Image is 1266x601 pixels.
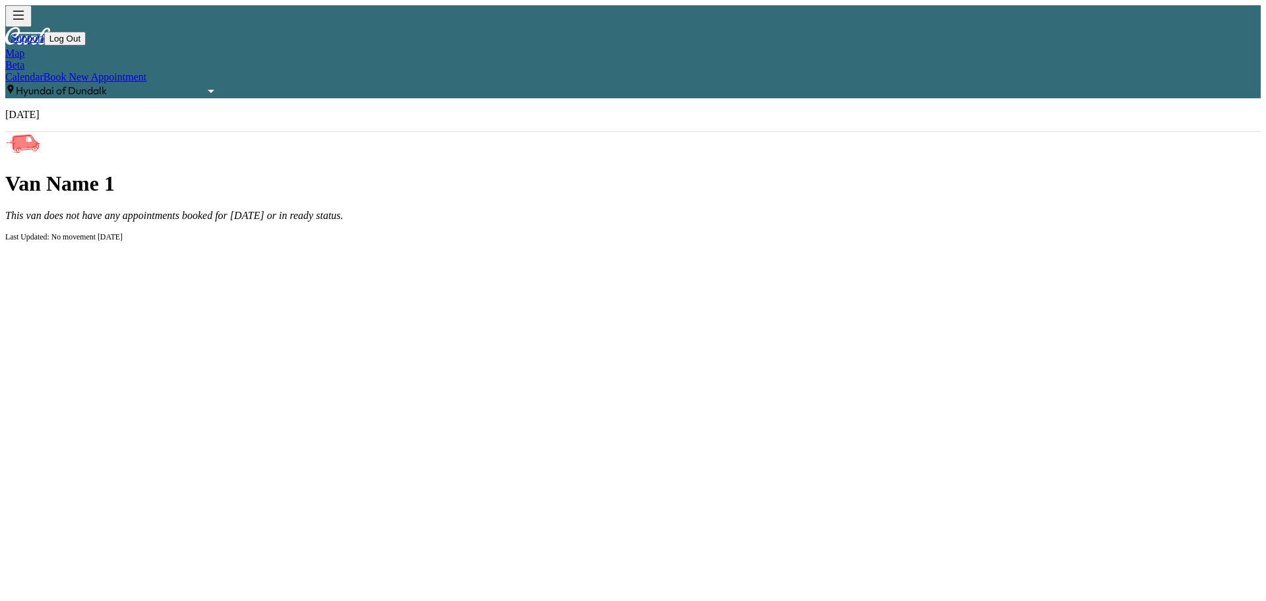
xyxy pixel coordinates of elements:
p: Last Updated: No movement [DATE] [5,232,1261,242]
a: Calendar [5,71,44,82]
h1: Van Name 1 [5,172,1261,196]
p: [DATE] [5,109,1261,121]
span: Hyundai of Dundalk [16,84,107,97]
button: Log Out [44,32,86,46]
a: Book New Appointment [44,71,146,82]
img: Curbee Logo [5,27,65,45]
div: Beta [5,59,1261,71]
a: Support [11,32,44,44]
p: This van does not have any appointments booked for [DATE] or in ready status. [5,210,1261,222]
a: MapBeta [5,47,1261,71]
